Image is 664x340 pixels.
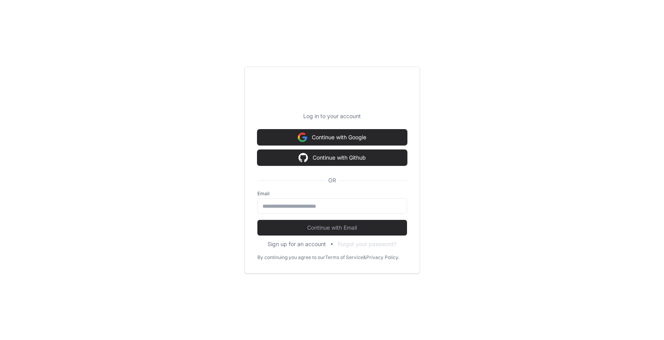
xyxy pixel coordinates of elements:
p: Log in to your account [257,112,407,120]
button: Sign up for an account [268,240,326,248]
span: OR [325,176,339,184]
a: Terms of Service [325,254,363,261]
button: Continue with Github [257,150,407,166]
img: Sign in with google [298,130,307,145]
div: & [363,254,366,261]
button: Continue with Email [257,220,407,236]
button: Continue with Google [257,130,407,145]
button: Forgot your password? [338,240,396,248]
a: Privacy Policy. [366,254,399,261]
label: Email [257,191,407,197]
img: Sign in with google [299,150,308,166]
div: By continuing you agree to our [257,254,325,261]
span: Continue with Email [257,224,407,232]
